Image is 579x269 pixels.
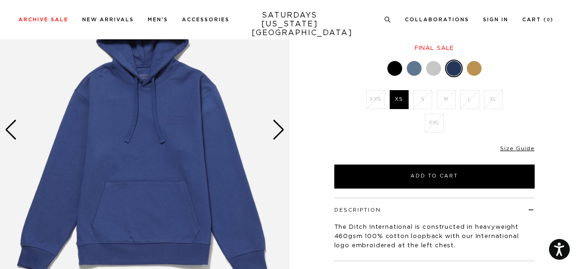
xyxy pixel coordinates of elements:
label: XS [390,90,409,109]
div: Previous slide [5,120,17,140]
div: Final sale [333,44,536,52]
small: 0 [547,18,550,22]
a: Size Guide [500,146,534,151]
a: Cart (0) [522,17,554,22]
button: Description [334,208,381,213]
a: Collaborations [405,17,469,22]
div: Next slide [272,120,285,140]
a: New Arrivals [82,17,134,22]
a: Sign In [483,17,508,22]
a: Men's [148,17,168,22]
button: Add to Cart [334,165,535,189]
p: The Ditch International is constructed in heavyweight 460gsm 100% cotton loopback with our Intern... [334,223,535,251]
a: SATURDAYS[US_STATE][GEOGRAPHIC_DATA] [252,11,328,37]
a: Accessories [182,17,229,22]
a: Archive Sale [18,17,68,22]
